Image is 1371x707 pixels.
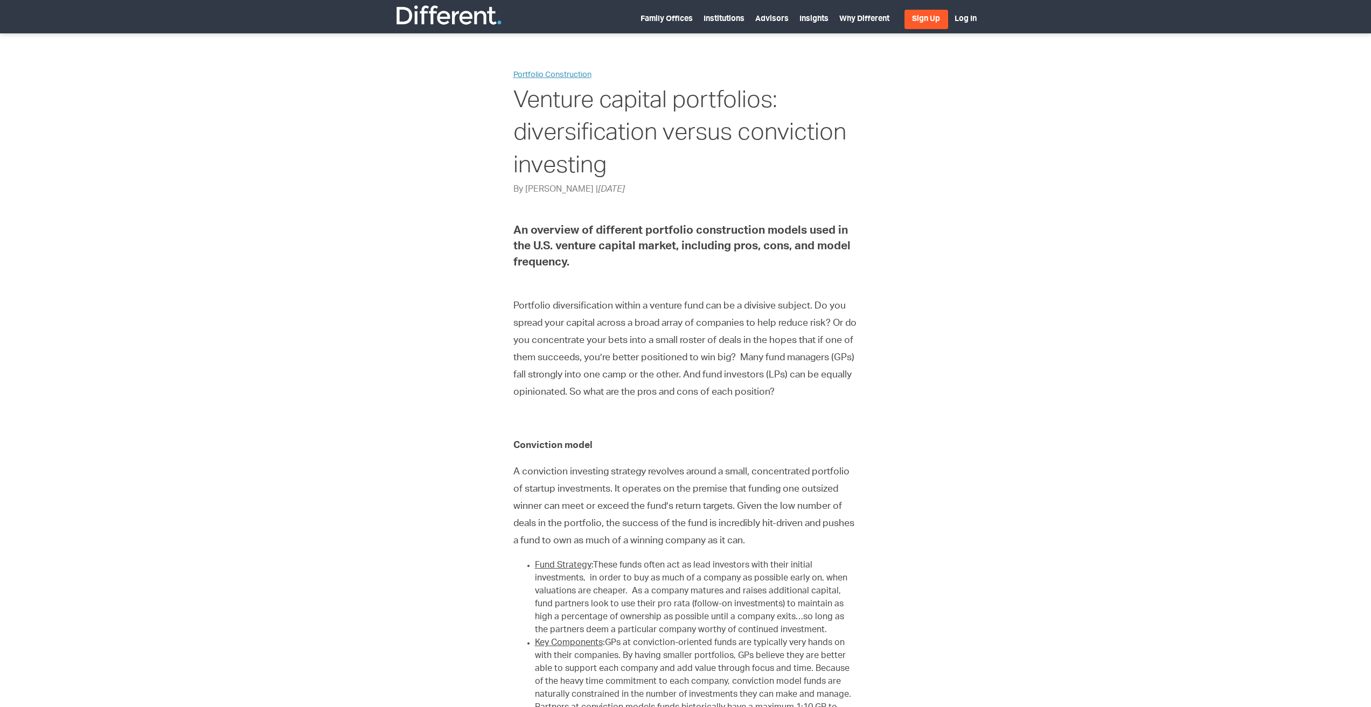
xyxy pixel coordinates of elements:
[535,562,591,570] span: Fund Strategy
[755,16,789,23] a: Advisors
[839,16,889,23] a: Why Different
[704,16,744,23] a: Institutions
[513,302,857,397] span: Portfolio diversification within a venture fund can be a divisive subject. Do you spread your cap...
[535,639,603,648] span: Key Components
[513,86,858,184] h1: Venture capital portfolios: diversification versus conviction investing
[641,16,693,23] a: Family Offices
[904,10,948,29] a: Sign Up
[513,441,593,451] b: Conviction model
[513,467,854,546] span: A conviction investing strategy revolves around a small, concentrated portfolio of startup invest...
[513,226,851,269] strong: An overview of different portfolio construction models used in the U.S. venture capital market, i...
[535,639,605,648] span: :
[535,562,593,570] span: :
[395,4,503,26] img: Different Funds
[513,72,591,79] a: Portfolio Construction
[513,184,858,197] p: By [PERSON_NAME] |
[535,562,847,635] span: These funds often act as lead investors with their initial investments, in order to buy as much o...
[799,16,829,23] a: Insights
[598,186,625,194] span: [DATE]
[955,16,977,23] a: Log In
